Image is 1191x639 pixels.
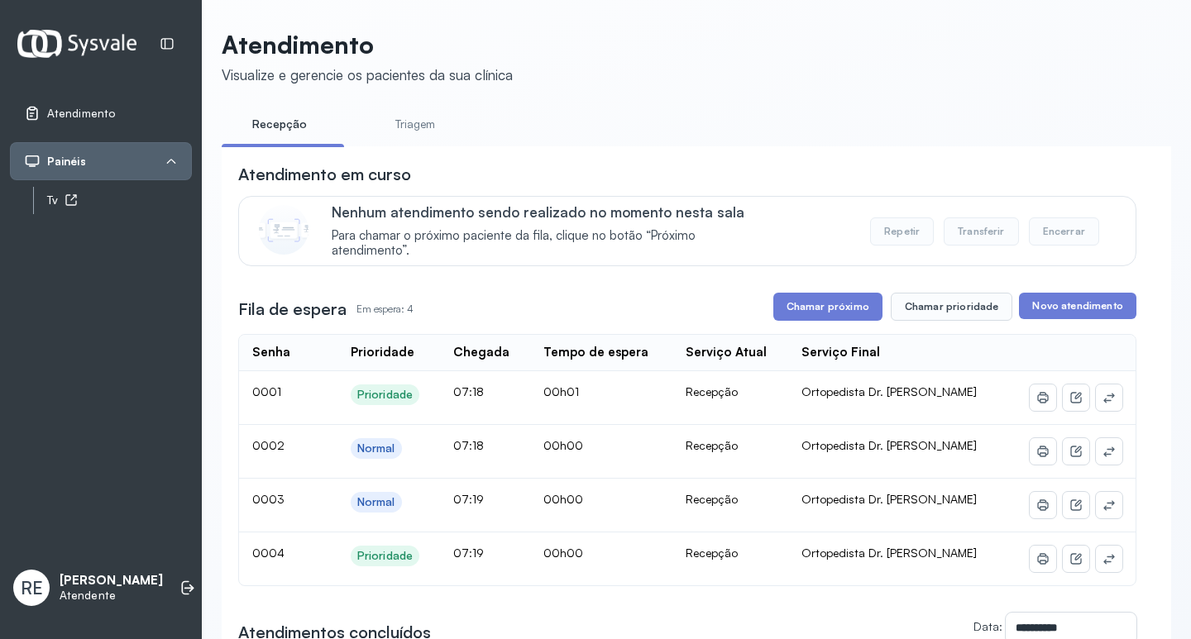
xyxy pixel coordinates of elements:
p: Atendente [60,589,163,603]
p: Atendimento [222,30,513,60]
div: Tempo de espera [543,345,648,360]
button: Chamar prioridade [891,293,1013,321]
span: 07:19 [453,546,484,560]
span: Painéis [47,155,86,169]
label: Data: [973,619,1002,633]
div: Recepção [686,492,776,507]
span: Ortopedista Dr. [PERSON_NAME] [801,546,977,560]
span: Para chamar o próximo paciente da fila, clique no botão “Próximo atendimento”. [332,228,769,260]
div: Prioridade [357,388,413,402]
span: 07:19 [453,492,484,506]
button: Encerrar [1029,217,1099,246]
h3: Atendimento em curso [238,163,411,186]
div: Normal [357,441,395,455]
div: Prioridade [351,345,414,360]
a: Recepção [222,111,337,138]
div: Visualize e gerencie os pacientes da sua clínica [222,66,513,83]
p: [PERSON_NAME] [60,573,163,589]
div: Serviço Atual [686,345,767,360]
div: Prioridade [357,549,413,563]
h3: Fila de espera [238,298,347,321]
a: Atendimento [24,105,178,122]
div: Recepção [686,438,776,453]
button: Novo atendimento [1019,293,1136,319]
span: Ortopedista Dr. [PERSON_NAME] [801,438,977,452]
span: Ortopedista Dr. [PERSON_NAME] [801,384,977,398]
div: Recepção [686,546,776,560]
div: Serviço Final [801,345,880,360]
img: Imagem de CalloutCard [259,205,309,255]
div: Chegada [453,345,509,360]
p: Em espera: 4 [356,298,414,321]
span: 00h01 [543,384,579,398]
span: 07:18 [453,438,484,452]
button: Repetir [870,217,934,246]
span: 07:18 [453,384,484,398]
span: 00h00 [543,438,583,452]
button: Transferir [944,217,1019,246]
span: 0003 [252,492,285,506]
div: Senha [252,345,290,360]
span: Ortopedista Dr. [PERSON_NAME] [801,492,977,506]
span: 00h00 [543,546,583,560]
a: Triagem [357,111,473,138]
button: Chamar próximo [773,293,882,321]
span: 0004 [252,546,285,560]
p: Nenhum atendimento sendo realizado no momento nesta sala [332,203,769,221]
span: Atendimento [47,107,115,121]
a: Tv [47,190,192,211]
div: Tv [47,193,192,207]
span: 0001 [252,384,281,398]
img: Logotipo do estabelecimento [17,30,136,57]
span: 0002 [252,438,285,452]
div: Recepção [686,384,776,399]
span: 00h00 [543,492,583,506]
div: Normal [357,495,395,509]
